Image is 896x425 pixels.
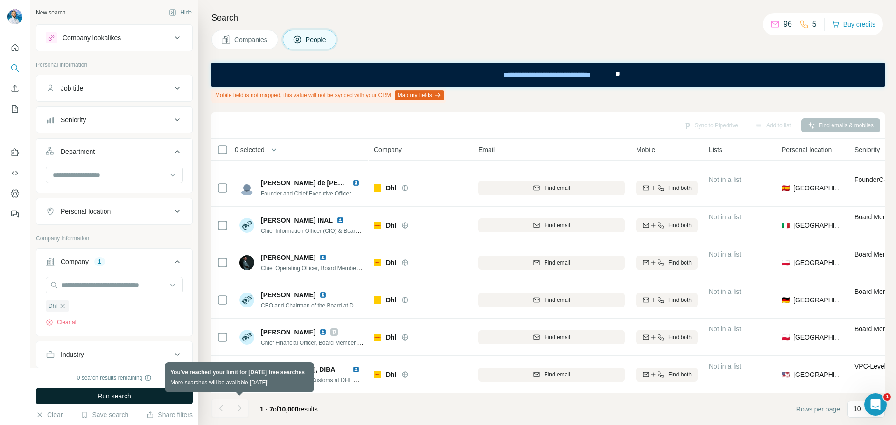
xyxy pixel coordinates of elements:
span: [PERSON_NAME] de [PERSON_NAME] [261,179,382,187]
p: Personal information [36,61,193,69]
div: 0 search results remaining [77,374,152,382]
p: 96 [784,19,792,30]
img: Logo of Dhl [374,222,381,229]
img: Logo of Dhl [374,334,381,341]
button: Clear [36,410,63,419]
span: Lists [709,145,722,154]
button: Clear all [46,318,77,327]
span: [PERSON_NAME] [261,327,315,337]
span: VP C-Level [854,362,886,370]
span: Find email [544,333,570,341]
span: Dhl [49,302,57,310]
span: 0 selected [235,145,265,154]
button: Find email [478,256,625,270]
span: Find both [668,221,692,230]
span: Not in a list [709,362,741,370]
span: Company [374,145,402,154]
img: LinkedIn logo [352,179,360,187]
span: [PERSON_NAME] [261,290,315,300]
button: Find both [636,368,698,382]
span: Dhl [386,258,397,267]
img: Avatar [239,293,254,307]
button: Dashboard [7,185,22,202]
iframe: Banner [211,63,885,87]
button: Find both [636,256,698,270]
p: 10 [854,404,861,413]
span: 🇪🇸 [782,183,790,193]
span: Mobile [636,145,655,154]
button: Find both [636,181,698,195]
span: Chief Operating Officer, Board Member APM Solutions [261,264,396,272]
div: New search [36,8,65,17]
button: Find email [478,368,625,382]
img: Avatar [239,218,254,233]
div: Seniority [61,115,86,125]
button: Buy credits [832,18,875,31]
span: Not in a list [709,176,741,183]
span: Find email [544,370,570,379]
span: [GEOGRAPHIC_DATA] [793,221,843,230]
img: Logo of Dhl [374,296,381,304]
button: Run search [36,388,193,404]
span: 🇩🇪 [782,295,790,305]
img: Logo of Dhl [374,184,381,192]
span: Email [478,145,495,154]
span: CEO and Chairman of the Board at DHL Express Germany & [GEOGRAPHIC_DATA] [261,301,472,309]
img: Avatar [7,9,22,24]
img: LinkedIn logo [336,216,344,224]
span: Find email [544,221,570,230]
button: Department [36,140,192,167]
span: People [306,35,327,44]
img: Avatar [239,181,254,195]
button: Search [7,60,22,77]
button: Find email [478,181,625,195]
button: Quick start [7,39,22,56]
span: Find email [544,296,570,304]
iframe: Intercom live chat [864,393,887,416]
button: Map my fields [395,90,444,100]
img: LinkedIn logo [319,254,327,261]
span: [PERSON_NAME], DIBA [261,366,335,373]
span: [GEOGRAPHIC_DATA] [793,333,843,342]
button: Find email [478,218,625,232]
span: 1 - 7 [260,405,273,413]
button: Enrich CSV [7,80,22,97]
button: Use Surfe API [7,165,22,181]
span: Chief Financial Officer, Board Member APM Solutions [261,339,394,346]
span: Dhl [386,183,397,193]
span: Dhl [386,221,397,230]
span: Dhl [386,333,397,342]
img: LinkedIn logo [319,328,327,336]
span: 10,000 [279,405,299,413]
span: of [273,405,279,413]
div: Industry [61,350,84,359]
span: Find both [668,296,692,304]
span: Chief Information Officer (CIO) & Board Member [261,227,381,234]
img: Logo of Dhl [374,371,381,378]
p: Company information [36,234,193,243]
div: Job title [61,84,83,93]
button: Find email [478,293,625,307]
div: Company lookalikes [63,33,121,42]
span: Seniority [854,145,880,154]
span: results [260,405,318,413]
img: Logo of Dhl [374,259,381,266]
span: Not in a list [709,213,741,221]
span: CIO, SVP BPO and Customs at DHL Global Forwarding [261,376,399,383]
span: Find both [668,370,692,379]
img: Avatar [239,367,254,382]
span: Find both [668,333,692,341]
span: [GEOGRAPHIC_DATA] [793,258,843,267]
span: Companies [234,35,268,44]
button: Job title [36,77,192,99]
span: Dhl [386,295,397,305]
button: Company1 [36,251,192,277]
span: Run search [98,391,131,401]
span: 🇵🇱 [782,333,790,342]
button: Seniority [36,109,192,131]
img: Avatar [239,255,254,270]
button: Save search [81,410,128,419]
img: LinkedIn logo [352,366,360,373]
div: Mobile field is not mapped, this value will not be synced with your CRM [211,87,446,103]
